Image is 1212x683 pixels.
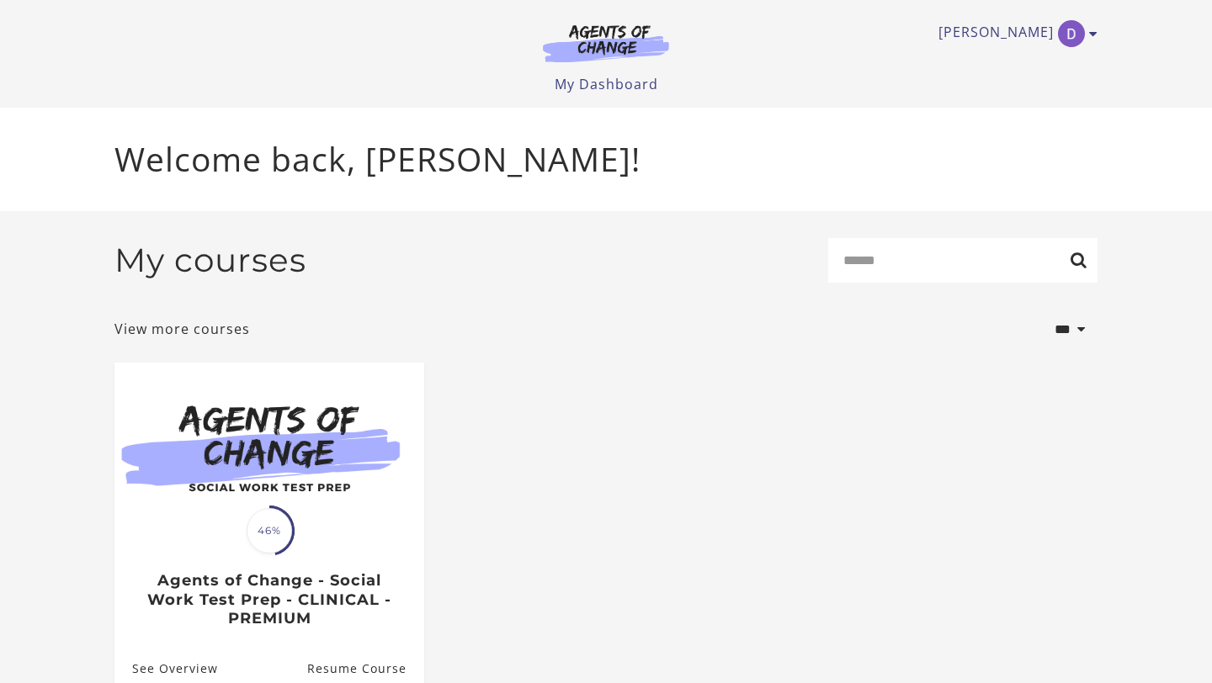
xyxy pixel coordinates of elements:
[114,319,250,339] a: View more courses
[247,508,292,553] span: 46%
[525,24,687,62] img: Agents of Change Logo
[555,75,658,93] a: My Dashboard
[132,571,406,628] h3: Agents of Change - Social Work Test Prep - CLINICAL - PREMIUM
[114,135,1098,184] p: Welcome back, [PERSON_NAME]!
[938,20,1089,47] a: Toggle menu
[114,241,306,280] h2: My courses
